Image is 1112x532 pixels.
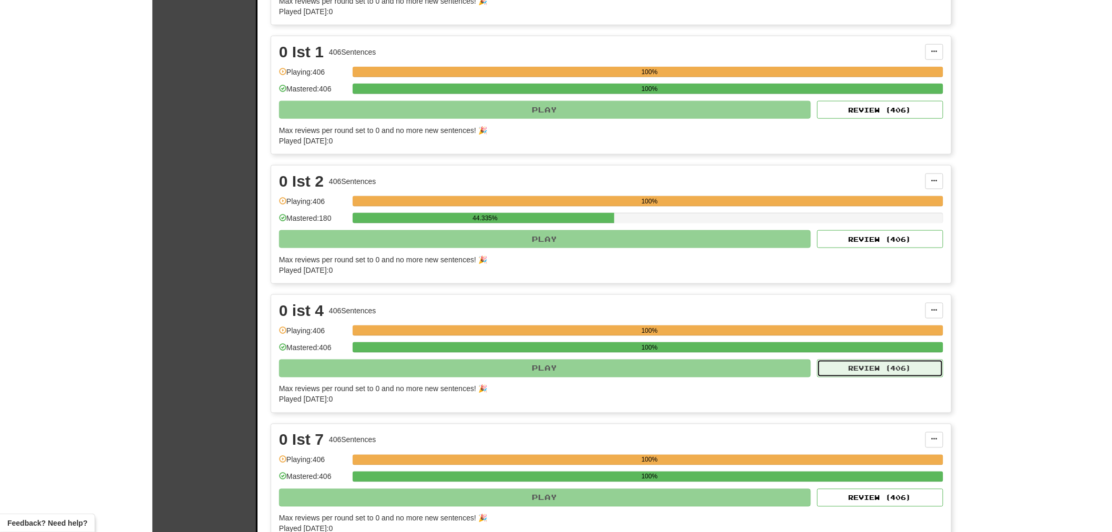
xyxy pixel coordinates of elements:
[356,342,943,353] div: 100%
[279,342,347,360] div: Mastered: 406
[279,213,347,230] div: Mastered: 180
[329,435,376,445] div: 406 Sentences
[356,472,943,482] div: 100%
[356,455,943,465] div: 100%
[279,173,324,189] div: 0 Ist 2
[356,325,943,336] div: 100%
[279,384,937,394] div: Max reviews per round set to 0 and no more new sentences! 🎉
[279,101,811,119] button: Play
[817,489,943,507] button: Review (406)
[817,360,943,377] button: Review (406)
[279,489,811,507] button: Play
[817,230,943,248] button: Review (406)
[329,305,376,316] div: 406 Sentences
[279,266,333,274] span: Played [DATE]: 0
[279,44,324,60] div: 0 Ist 1
[279,432,324,448] div: 0 Ist 7
[279,196,347,213] div: Playing: 406
[279,303,324,319] div: 0 ist 4
[279,137,333,145] span: Played [DATE]: 0
[356,84,943,94] div: 100%
[356,67,943,77] div: 100%
[329,176,376,187] div: 406 Sentences
[279,125,937,136] div: Max reviews per round set to 0 and no more new sentences! 🎉
[279,254,937,265] div: Max reviews per round set to 0 and no more new sentences! 🎉
[356,213,614,223] div: 44.335%
[817,101,943,119] button: Review (406)
[279,67,347,84] div: Playing: 406
[279,7,333,16] span: Played [DATE]: 0
[7,518,87,528] span: Open feedback widget
[279,513,937,524] div: Max reviews per round set to 0 and no more new sentences! 🎉
[279,472,347,489] div: Mastered: 406
[329,47,376,57] div: 406 Sentences
[279,230,811,248] button: Play
[279,395,333,404] span: Played [DATE]: 0
[279,84,347,101] div: Mastered: 406
[279,325,347,343] div: Playing: 406
[279,455,347,472] div: Playing: 406
[356,196,943,207] div: 100%
[279,360,811,377] button: Play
